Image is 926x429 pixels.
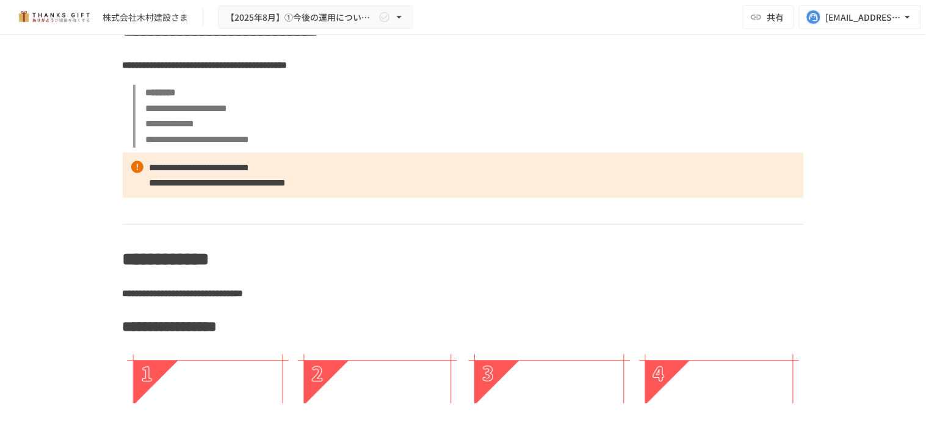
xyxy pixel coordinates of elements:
[103,11,188,24] div: 株式会社木村建設さま
[767,10,784,24] span: 共有
[799,5,921,29] button: [EMAIL_ADDRESS][DOMAIN_NAME]
[15,7,93,27] img: mMP1OxWUAhQbsRWCurg7vIHe5HqDpP7qZo7fRoNLXQh
[226,10,376,25] span: 【2025年8月】①今後の運用についてのご案内/THANKS GIFTキックオフMTG
[743,5,794,29] button: 共有
[826,10,902,25] div: [EMAIL_ADDRESS][DOMAIN_NAME]
[218,5,413,29] button: 【2025年8月】①今後の運用についてのご案内/THANKS GIFTキックオフMTG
